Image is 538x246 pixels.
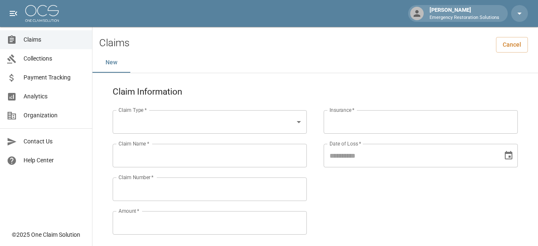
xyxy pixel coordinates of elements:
[330,106,354,114] label: Insurance
[92,53,130,73] button: New
[119,174,153,181] label: Claim Number
[24,137,85,146] span: Contact Us
[496,37,528,53] a: Cancel
[24,73,85,82] span: Payment Tracking
[24,35,85,44] span: Claims
[5,5,22,22] button: open drawer
[24,111,85,120] span: Organization
[25,5,59,22] img: ocs-logo-white-transparent.png
[119,140,149,147] label: Claim Name
[426,6,503,21] div: [PERSON_NAME]
[330,140,361,147] label: Date of Loss
[12,230,80,239] div: © 2025 One Claim Solution
[92,53,538,73] div: dynamic tabs
[24,92,85,101] span: Analytics
[119,207,140,214] label: Amount
[500,147,517,164] button: Choose date
[99,37,129,49] h2: Claims
[24,156,85,165] span: Help Center
[430,14,499,21] p: Emergency Restoration Solutions
[24,54,85,63] span: Collections
[119,106,147,114] label: Claim Type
